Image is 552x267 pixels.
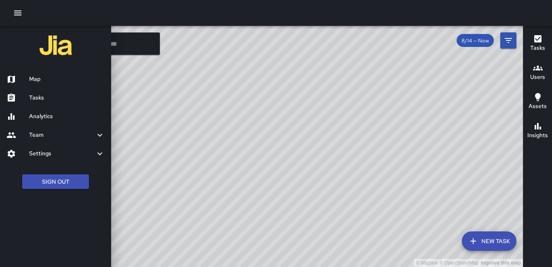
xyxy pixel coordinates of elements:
[29,75,105,84] h6: Map
[29,93,105,102] h6: Tasks
[527,131,548,140] h6: Insights
[29,149,95,158] h6: Settings
[22,174,89,189] button: Sign Out
[530,44,545,53] h6: Tasks
[530,73,545,82] h6: Users
[29,112,105,121] h6: Analytics
[40,29,72,61] img: jia-logo
[29,131,95,140] h6: Team
[462,231,516,251] button: New Task
[529,102,547,111] h6: Assets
